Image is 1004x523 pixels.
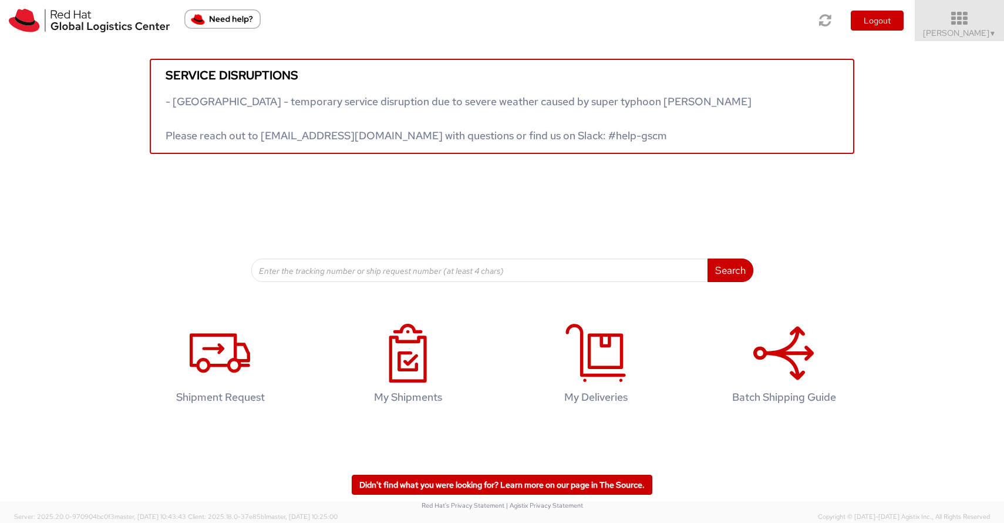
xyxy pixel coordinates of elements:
span: Server: 2025.20.0-970904bc0f3 [14,512,186,521]
img: rh-logistics-00dfa346123c4ec078e1.svg [9,9,170,32]
h4: My Shipments [332,391,484,403]
a: Batch Shipping Guide [696,311,872,421]
a: | Agistix Privacy Statement [506,501,583,509]
a: Service disruptions - [GEOGRAPHIC_DATA] - temporary service disruption due to severe weather caus... [150,59,854,154]
button: Need help? [184,9,261,29]
span: Client: 2025.18.0-37e85b1 [188,512,338,521]
a: My Deliveries [508,311,684,421]
span: ▼ [989,29,996,38]
span: Copyright © [DATE]-[DATE] Agistix Inc., All Rights Reserved [818,512,990,522]
span: - [GEOGRAPHIC_DATA] - temporary service disruption due to severe weather caused by super typhoon ... [166,95,752,142]
a: My Shipments [320,311,496,421]
a: Didn't find what you were looking for? Learn more on our page in The Source. [352,475,652,495]
button: Logout [851,11,904,31]
h4: My Deliveries [520,391,672,403]
input: Enter the tracking number or ship request number (at least 4 chars) [251,259,708,282]
button: Search [707,259,753,282]
h4: Batch Shipping Guide [708,391,860,403]
a: Shipment Request [132,311,308,421]
h4: Shipment Request [144,391,296,403]
span: master, [DATE] 10:25:00 [266,512,338,521]
h5: Service disruptions [166,69,838,82]
span: [PERSON_NAME] [923,28,996,38]
a: Red Hat's Privacy Statement [422,501,504,509]
span: master, [DATE] 10:43:43 [114,512,186,521]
